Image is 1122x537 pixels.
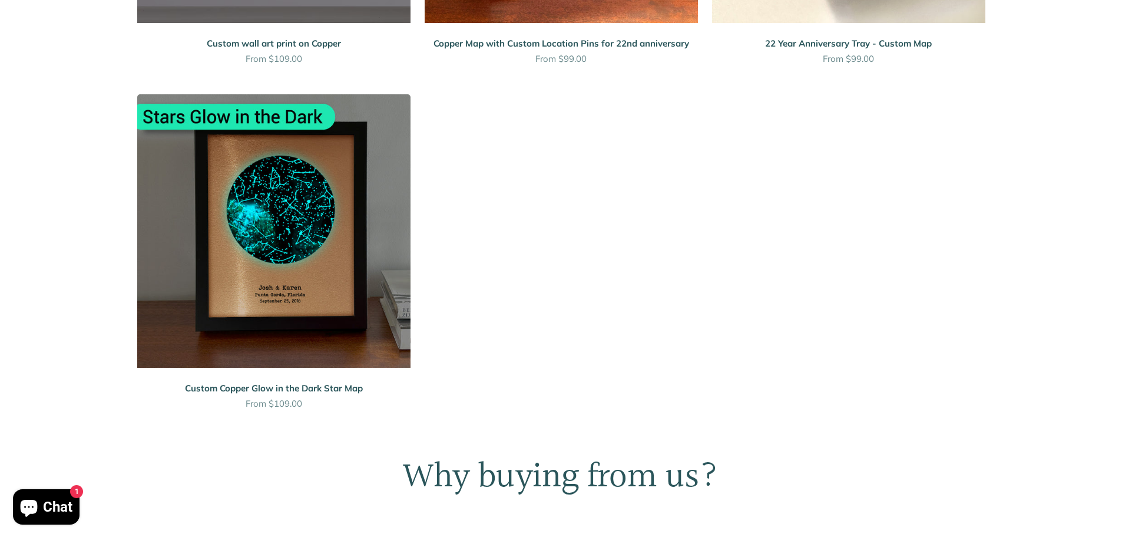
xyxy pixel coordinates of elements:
[207,38,341,49] a: Custom wall art print on Copper
[535,52,587,66] sale-price: From $99.00
[246,52,302,66] sale-price: From $109.00
[185,383,363,394] a: Custom Copper Glow in the Dark Star Map
[9,489,83,528] inbox-online-store-chat: Shopify online store chat
[823,52,874,66] sale-price: From $99.00
[403,458,719,497] p: Why buying from us?
[765,38,932,49] a: 22 Year Anniversary Tray - Custom Map
[246,397,302,411] sale-price: From $109.00
[433,38,689,49] a: Copper Map with Custom Location Pins for 22nd anniversary
[137,94,411,368] img: Custom Copper Glow in the Dark Star Map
